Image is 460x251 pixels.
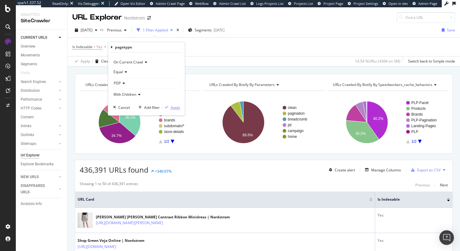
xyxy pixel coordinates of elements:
[332,80,442,90] h4: URLs Crawled By Botify By speedworkers_cache_behaviors
[21,141,36,147] div: Sitemaps
[113,69,123,74] span: Equal
[114,81,121,86] span: PDP
[164,124,184,128] text: subdomain/*
[21,43,35,50] div: Overview
[134,25,175,35] button: 1 Filter Applied
[21,201,63,207] a: Analysis Info
[21,201,42,207] div: Analysis Info
[354,1,378,6] span: Project Settings
[21,96,57,103] a: Performance
[418,1,437,6] span: Admin Page
[93,56,110,66] button: Clear
[408,59,455,64] div: Switch back to Simple mode
[81,59,90,64] div: Apply
[150,1,185,6] a: Admin Crawl Page
[21,79,46,85] div: Search Engines
[318,1,343,6] a: Project Page
[204,96,324,149] svg: A chart.
[363,166,401,174] button: Manage Columns
[96,214,230,220] div: [PERSON_NAME] [PERSON_NAME] Contrast Ribbon Minidress | Nordstrom
[439,25,455,35] button: Save
[417,167,441,173] div: Export as CSV
[21,123,31,129] div: Inlinks
[78,244,116,250] a: [URL][DOMAIN_NAME]
[21,161,63,167] a: Explorer Bookmarks
[389,1,408,6] span: Open in dev
[136,104,160,110] button: Add filter
[72,12,122,23] div: URL Explorer
[101,59,110,64] div: Clear
[21,88,40,94] div: Distribution
[78,197,368,202] span: URL Card
[125,115,135,120] text: 36.2%
[355,59,400,64] div: 14.54 % URLs ( 436K on 3M )
[447,27,455,33] div: Save
[21,183,57,195] a: DISAPPEARED URLS
[78,1,100,6] div: Viz Debugger:
[411,106,426,111] text: Products
[21,174,57,180] a: NEW URLS
[21,88,57,94] a: Distribution
[411,139,416,144] text: 1/2
[378,238,450,243] div: Yes
[21,79,57,85] a: Search Engines
[288,106,297,110] text: clean
[373,117,383,121] text: 40.2%
[81,27,92,33] span: 2025 Sep. 26th
[213,1,246,6] a: Admin Crawl List
[195,1,209,6] span: Webflow
[21,132,57,138] a: Outlinks
[21,152,40,159] div: Url Explorer
[175,27,180,33] div: times
[120,1,145,6] span: Open Viz Editor
[72,25,100,35] button: [DATE]
[147,16,151,20] div: arrow-right-arrow-left
[114,1,145,6] a: Open Viz Editor
[208,80,319,90] h4: URLs Crawled By Botify By parameters
[21,12,62,17] div: Analytics
[413,1,437,6] a: Admin Page
[85,82,147,87] span: URLs Crawled By Botify By pagetype
[21,161,54,167] div: Explorer Bookmarks
[143,27,168,33] div: 1 Filter Applied
[378,197,438,202] span: Is Indexable
[242,133,253,137] text: 89.6%
[21,174,39,180] div: NEW URLS
[411,118,437,122] text: PLP-Pagination
[327,96,448,149] svg: A chart.
[335,167,355,173] div: Create alert
[21,34,47,41] div: CURRENT URLS
[411,124,436,128] text: Landing-Pages
[186,25,227,35] button: Segments[DATE]
[52,1,69,6] div: ReadOnly:
[288,129,304,133] text: campaign
[78,238,145,243] div: Shop Green Veja Online | Nordstrom
[21,52,63,59] a: Movements
[171,105,180,110] div: Apply
[440,181,448,188] button: Next
[72,44,92,49] span: Is Indexable
[21,114,34,120] div: Content
[105,25,129,35] button: Previous
[105,27,122,33] span: Previous
[21,70,30,76] div: Visits
[21,132,34,138] div: Outlinks
[96,43,103,51] span: Yes
[111,134,122,138] text: 34.7%
[96,220,163,226] a: [URL][DOMAIN_NAME][PERSON_NAME]
[21,34,57,41] a: CURRENT URLS
[371,167,401,173] div: Manage Columns
[397,12,455,23] input: Find a URL
[93,44,96,49] span: =
[156,1,185,6] span: Admin Crawl Page
[439,230,454,245] div: Open Intercom Messenger
[415,181,430,188] button: Previous
[288,111,305,116] text: pagination
[164,118,175,122] text: brands
[21,43,63,50] a: Overview
[164,112,178,117] text: browse/*
[411,130,418,134] text: PLP
[84,80,195,90] h4: URLs Crawled By Botify By pagetype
